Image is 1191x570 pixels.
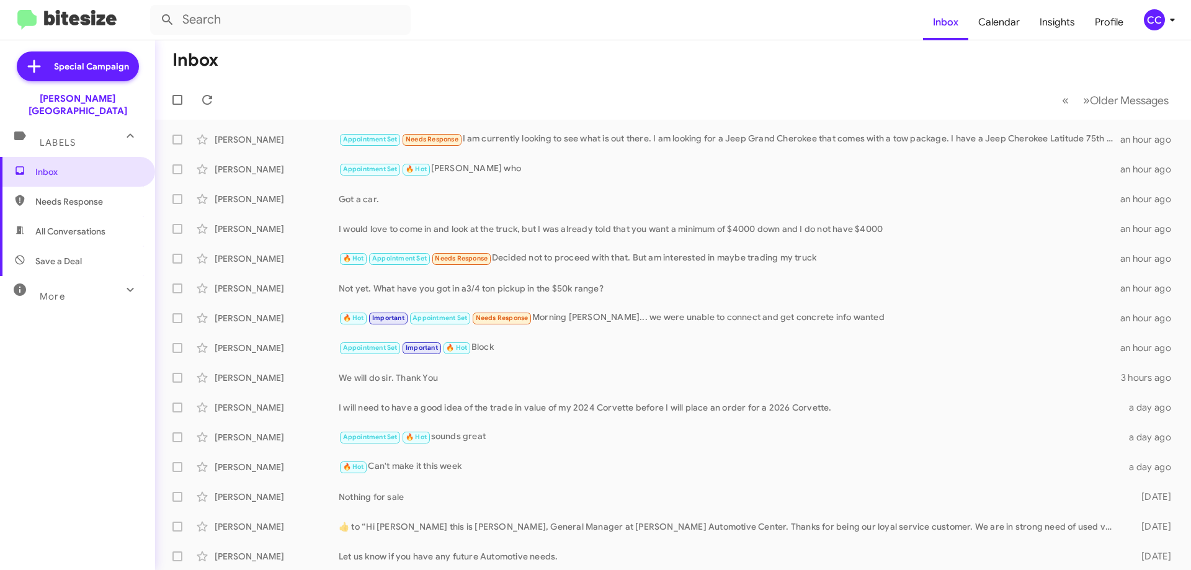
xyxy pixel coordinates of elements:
div: [PERSON_NAME] [215,163,339,176]
span: 🔥 Hot [343,463,364,471]
span: 🔥 Hot [343,314,364,322]
a: Inbox [923,4,968,40]
a: Insights [1030,4,1085,40]
span: Labels [40,137,76,148]
div: CC [1144,9,1165,30]
div: [DATE] [1122,550,1181,563]
div: [PERSON_NAME] who [339,162,1120,176]
div: [PERSON_NAME] [215,550,339,563]
span: More [40,291,65,302]
div: an hour ago [1120,163,1181,176]
div: [PERSON_NAME] [215,342,339,354]
div: an hour ago [1120,342,1181,354]
span: 🔥 Hot [446,344,467,352]
div: an hour ago [1120,252,1181,265]
div: Not yet. What have you got in a3/4 ton pickup in the $50k range? [339,282,1120,295]
div: a day ago [1122,401,1181,414]
span: Inbox [35,166,141,178]
input: Search [150,5,411,35]
div: I would love to come in and look at the truck, but I was already told that you want a minimum of ... [339,223,1120,235]
div: [PERSON_NAME] [215,431,339,443]
div: Let us know if you have any future Automotive needs. [339,550,1122,563]
button: Next [1076,87,1176,113]
div: an hour ago [1120,223,1181,235]
nav: Page navigation example [1055,87,1176,113]
span: 🔥 Hot [343,254,364,262]
div: I am currently looking to see what is out there. I am looking for a Jeep Grand Cherokee that come... [339,132,1120,146]
div: [PERSON_NAME] [215,461,339,473]
span: Needs Response [406,135,458,143]
div: I will need to have a good idea of the trade in value of my 2024 Corvette before I will place an ... [339,401,1122,414]
span: Appointment Set [343,344,398,352]
div: [PERSON_NAME] [215,252,339,265]
div: an hour ago [1120,133,1181,146]
span: Older Messages [1090,94,1169,107]
span: « [1062,92,1069,108]
a: Profile [1085,4,1133,40]
span: Save a Deal [35,255,82,267]
span: Needs Response [476,314,529,322]
a: Calendar [968,4,1030,40]
div: [PERSON_NAME] [215,133,339,146]
span: Important [372,314,404,322]
span: 🔥 Hot [406,165,427,173]
div: [DATE] [1122,520,1181,533]
div: Block [339,341,1120,355]
div: sounds great [339,430,1122,444]
button: CC [1133,9,1177,30]
a: Special Campaign [17,51,139,81]
div: an hour ago [1120,282,1181,295]
div: 3 hours ago [1121,372,1181,384]
div: Nothing for sale [339,491,1122,503]
span: Special Campaign [54,60,129,73]
span: Appointment Set [372,254,427,262]
div: [PERSON_NAME] [215,223,339,235]
span: » [1083,92,1090,108]
div: [PERSON_NAME] [215,401,339,414]
span: Needs Response [435,254,488,262]
div: Can't make it this week [339,460,1122,474]
h1: Inbox [172,50,218,70]
span: Needs Response [35,195,141,208]
div: ​👍​ to “ Hi [PERSON_NAME] this is [PERSON_NAME], General Manager at [PERSON_NAME] Automotive Cent... [339,520,1122,533]
span: Important [406,344,438,352]
div: Morning [PERSON_NAME]... we were unable to connect and get concrete info wanted [339,311,1120,325]
div: a day ago [1122,461,1181,473]
div: [PERSON_NAME] [215,282,339,295]
div: a day ago [1122,431,1181,443]
div: an hour ago [1120,193,1181,205]
span: Appointment Set [343,135,398,143]
div: [PERSON_NAME] [215,491,339,503]
div: Got a car. [339,193,1120,205]
div: [DATE] [1122,491,1181,503]
span: 🔥 Hot [406,433,427,441]
span: Appointment Set [343,433,398,441]
div: We will do sir. Thank You [339,372,1121,384]
div: [PERSON_NAME] [215,312,339,324]
div: [PERSON_NAME] [215,520,339,533]
div: [PERSON_NAME] [215,372,339,384]
span: All Conversations [35,225,105,238]
div: an hour ago [1120,312,1181,324]
div: [PERSON_NAME] [215,193,339,205]
button: Previous [1055,87,1076,113]
span: Appointment Set [413,314,467,322]
div: Decided not to proceed with that. But am interested in maybe trading my truck [339,251,1120,265]
span: Appointment Set [343,165,398,173]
